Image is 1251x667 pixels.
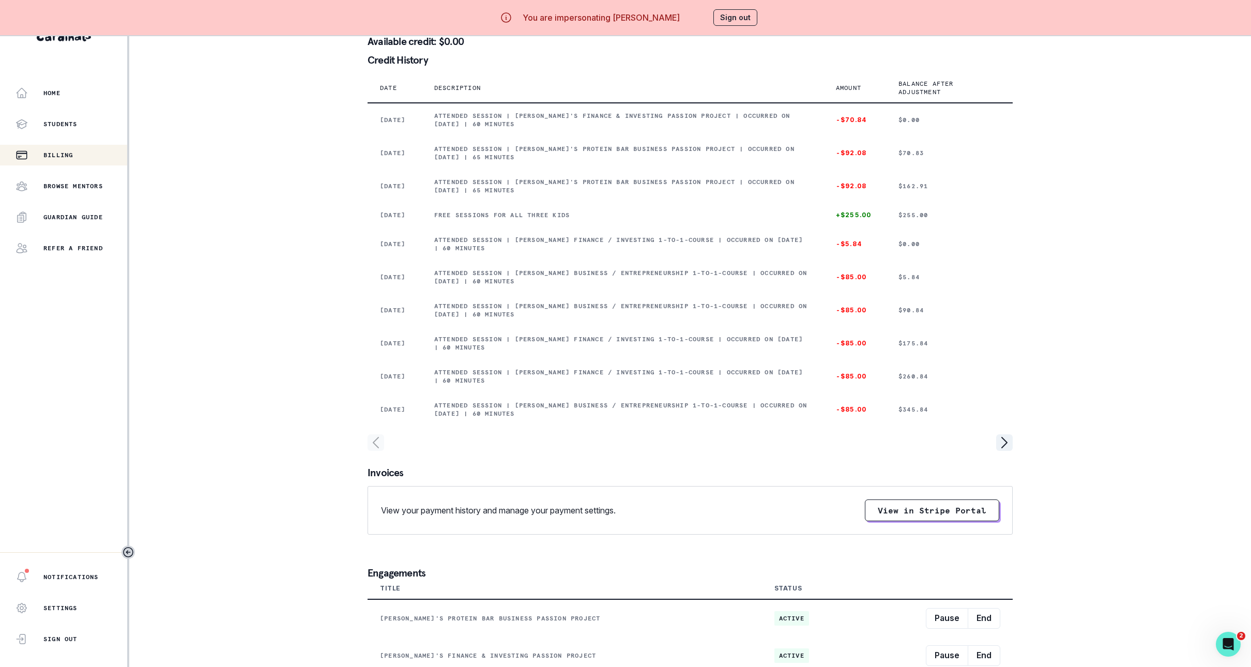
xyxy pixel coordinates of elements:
p: $260.84 [898,372,1000,381]
p: [DATE] [380,306,409,314]
p: Attended session | [PERSON_NAME]'s Protein Bar Business Passion Project | Occurred on [DATE] | 65... [434,145,811,161]
iframe: Intercom live chat [1216,632,1241,657]
button: Pause [926,645,968,666]
p: $0.00 [898,116,1000,124]
p: -$85.00 [836,339,874,347]
span: 2 [1237,632,1245,640]
p: Students [43,120,78,128]
p: [DATE] [380,211,409,219]
p: Available credit: $0.00 [368,36,1013,47]
p: $345.84 [898,405,1000,414]
p: Invoices [368,467,1013,478]
p: -$70.84 [836,116,874,124]
p: Amount [836,84,861,92]
div: Status [774,584,802,593]
p: Description [434,84,481,92]
p: Settings [43,604,78,612]
p: View your payment history and manage your payment settings. [381,504,616,517]
p: -$85.00 [836,372,874,381]
button: Pause [926,608,968,629]
p: [DATE] [380,273,409,281]
p: Refer a friend [43,244,103,252]
p: $5.84 [898,273,1000,281]
p: Home [43,89,60,97]
button: Toggle sidebar [121,545,135,559]
p: Sign Out [43,635,78,643]
p: Browse Mentors [43,182,103,190]
p: $0.00 [898,240,1000,248]
p: -$85.00 [836,273,874,281]
p: -$92.08 [836,182,874,190]
button: View in Stripe Portal [865,499,999,521]
p: Billing [43,151,73,159]
button: Sign out [713,9,757,26]
p: Free sessions for all three kids [434,211,811,219]
p: -$85.00 [836,306,874,314]
p: Attended session | [PERSON_NAME] Finance / Investing 1-to-1-course | Occurred on [DATE] | 60 minutes [434,236,811,252]
p: $175.84 [898,339,1000,347]
p: Attended session | [PERSON_NAME]'s Finance & Investing Passion Project | Occurred on [DATE] | 60 ... [434,112,811,128]
button: End [968,645,1000,666]
p: Attended session | [PERSON_NAME] Business / Entrepreneurship 1-to-1-course | Occurred on [DATE] |... [434,269,811,285]
p: [PERSON_NAME]'s Finance & Investing Passion Project [380,651,750,660]
p: $70.83 [898,149,1000,157]
p: Engagements [368,568,1013,578]
p: -$85.00 [836,405,874,414]
p: Notifications [43,573,99,581]
p: [DATE] [380,116,409,124]
p: $255.00 [898,211,1000,219]
span: active [774,648,809,663]
p: You are impersonating [PERSON_NAME] [523,11,680,24]
p: [DATE] [380,149,409,157]
p: [DATE] [380,372,409,381]
p: Attended session | [PERSON_NAME] Business / Entrepreneurship 1-to-1-course | Occurred on [DATE] |... [434,401,811,418]
span: active [774,611,809,626]
div: Title [380,584,401,593]
p: Attended session | [PERSON_NAME] Finance / Investing 1-to-1-course | Occurred on [DATE] | 60 minutes [434,335,811,352]
p: +$255.00 [836,211,874,219]
p: Guardian Guide [43,213,103,221]
p: -$92.08 [836,149,874,157]
p: Attended session | [PERSON_NAME] Business / Entrepreneurship 1-to-1-course | Occurred on [DATE] |... [434,302,811,319]
p: Attended session | [PERSON_NAME] Finance / Investing 1-to-1-course | Occurred on [DATE] | 60 minutes [434,368,811,385]
p: [PERSON_NAME]'s Protein Bar Business Passion Project [380,614,750,623]
svg: page right [996,434,1013,451]
p: [DATE] [380,405,409,414]
p: $90.84 [898,306,1000,314]
p: Credit History [368,55,1013,65]
button: End [968,608,1000,629]
p: -$5.84 [836,240,874,248]
svg: page left [368,434,384,451]
p: Date [380,84,397,92]
p: Attended session | [PERSON_NAME]'s Protein Bar Business Passion Project | Occurred on [DATE] | 65... [434,178,811,194]
p: $162.91 [898,182,1000,190]
p: [DATE] [380,240,409,248]
p: [DATE] [380,339,409,347]
p: [DATE] [380,182,409,190]
p: Balance after adjustment [898,80,988,96]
